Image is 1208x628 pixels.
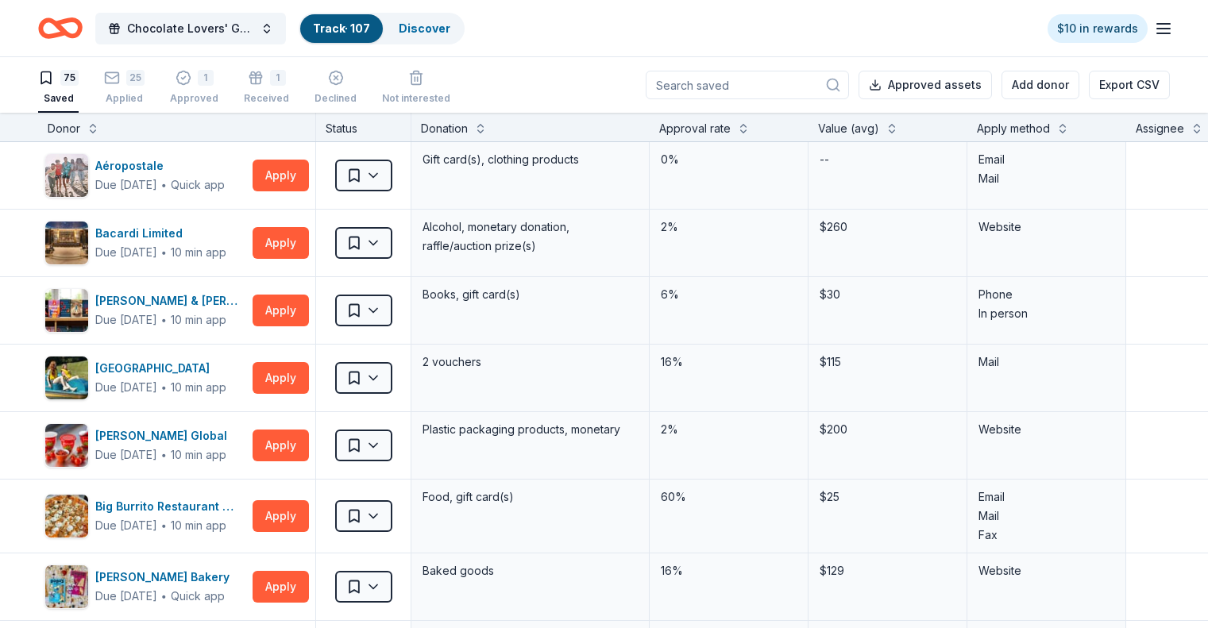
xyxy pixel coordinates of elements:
[244,64,289,113] button: 1Received
[171,518,226,534] div: 10 min app
[95,13,286,44] button: Chocolate Lovers' Gala
[659,560,798,582] div: 16%
[171,588,225,604] div: Quick app
[421,560,639,582] div: Baked goods
[316,113,411,141] div: Status
[38,10,83,47] a: Home
[170,64,218,113] button: 1Approved
[160,589,168,603] span: ∙
[382,64,450,113] button: Not interested
[45,289,88,332] img: Image for Barnes & Noble
[818,418,957,441] div: $200
[978,150,1114,169] div: Email
[1136,119,1184,138] div: Assignee
[818,560,957,582] div: $129
[171,177,225,193] div: Quick app
[978,353,1114,372] div: Mail
[44,221,246,265] button: Image for Bacardi LimitedBacardi LimitedDue [DATE]∙10 min app
[60,70,79,86] div: 75
[95,224,226,243] div: Bacardi Limited
[44,153,246,198] button: Image for AéropostaleAéropostaleDue [DATE]∙Quick app
[95,175,157,195] div: Due [DATE]
[160,518,168,532] span: ∙
[48,119,80,138] div: Donor
[421,148,639,171] div: Gift card(s), clothing products
[95,243,157,262] div: Due [DATE]
[859,71,992,99] button: Approved assets
[160,448,168,461] span: ∙
[95,497,246,516] div: Big Burrito Restaurant Group
[382,92,450,105] div: Not interested
[1002,71,1079,99] button: Add donor
[95,587,157,606] div: Due [DATE]
[659,216,798,238] div: 2%
[659,418,798,441] div: 2%
[45,356,88,399] img: Image for Bear Creek Mountain Resort
[95,516,157,535] div: Due [DATE]
[45,565,88,608] img: Image for Bobo's Bakery
[95,310,157,329] div: Due [DATE]
[171,379,226,395] div: 10 min app
[1089,71,1170,99] button: Export CSV
[95,426,233,445] div: [PERSON_NAME] Global
[421,418,639,441] div: Plastic packaging products, monetary
[160,380,168,394] span: ∙
[299,13,465,44] button: Track· 107Discover
[421,119,468,138] div: Donation
[253,295,309,326] button: Apply
[160,313,168,326] span: ∙
[421,351,639,373] div: 2 vouchers
[95,291,246,310] div: [PERSON_NAME] & [PERSON_NAME]
[253,571,309,603] button: Apply
[659,283,798,306] div: 6%
[44,494,246,538] button: Image for Big Burrito Restaurant GroupBig Burrito Restaurant GroupDue [DATE]∙10 min app
[45,495,88,537] img: Image for Big Burrito Restaurant Group
[421,486,639,508] div: Food, gift card(s)
[253,500,309,532] button: Apply
[253,227,309,259] button: Apply
[253,430,309,461] button: Apply
[171,245,226,260] div: 10 min app
[978,169,1114,188] div: Mail
[818,216,957,238] div: $260
[659,119,731,138] div: Approval rate
[978,561,1114,580] div: Website
[45,424,88,467] img: Image for Berry Global
[95,568,236,587] div: [PERSON_NAME] Bakery
[1048,14,1148,43] a: $10 in rewards
[171,447,226,463] div: 10 min app
[818,283,957,306] div: $30
[244,92,289,105] div: Received
[95,378,157,397] div: Due [DATE]
[198,70,214,86] div: 1
[127,19,254,38] span: Chocolate Lovers' Gala
[978,218,1114,237] div: Website
[170,92,218,105] div: Approved
[104,64,145,113] button: 25Applied
[421,283,639,306] div: Books, gift card(s)
[253,362,309,394] button: Apply
[160,178,168,191] span: ∙
[978,285,1114,304] div: Phone
[978,526,1114,545] div: Fax
[45,222,88,264] img: Image for Bacardi Limited
[313,21,370,35] a: Track· 107
[171,312,226,328] div: 10 min app
[659,148,798,171] div: 0%
[44,564,246,609] button: Image for Bobo's Bakery[PERSON_NAME] BakeryDue [DATE]∙Quick app
[818,486,957,508] div: $25
[45,154,88,197] img: Image for Aéropostale
[38,92,79,105] div: Saved
[253,160,309,191] button: Apply
[978,420,1114,439] div: Website
[315,64,357,113] button: Declined
[978,304,1114,323] div: In person
[44,288,246,333] button: Image for Barnes & Noble[PERSON_NAME] & [PERSON_NAME]Due [DATE]∙10 min app
[95,156,225,175] div: Aéropostale
[659,486,798,508] div: 60%
[126,70,145,86] div: 25
[44,423,246,468] button: Image for Berry Global[PERSON_NAME] GlobalDue [DATE]∙10 min app
[38,64,79,113] button: 75Saved
[977,119,1050,138] div: Apply method
[315,92,357,105] div: Declined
